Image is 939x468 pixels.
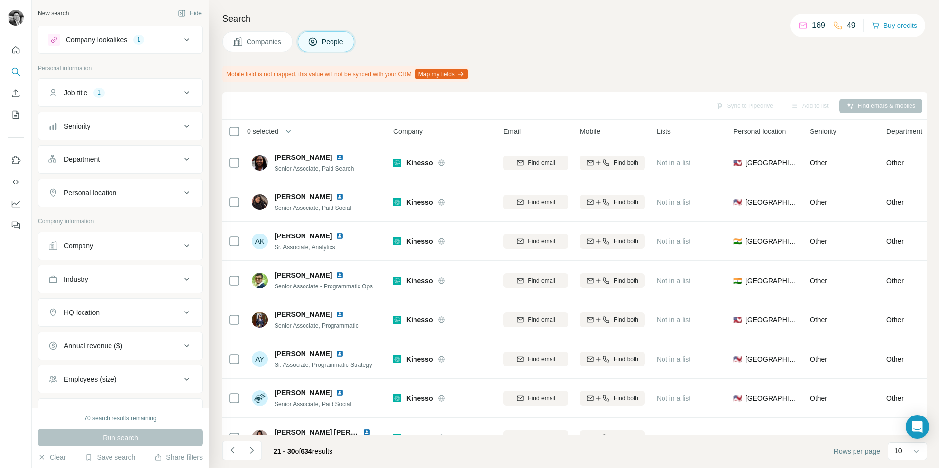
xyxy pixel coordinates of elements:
img: LinkedIn logo [336,350,344,358]
img: Avatar [252,430,268,445]
h4: Search [222,12,927,26]
span: Seniority [810,127,836,136]
span: Other [810,198,827,206]
button: Navigate to next page [242,441,262,460]
span: Not in a list [657,237,690,245]
button: Find email [503,195,568,209]
img: LinkedIn logo [336,311,344,318]
span: Companies [247,37,282,47]
img: LinkedIn logo [336,271,344,279]
img: Avatar [8,10,24,26]
span: Find email [528,394,555,403]
p: 49 [847,20,856,31]
button: Hide [171,6,209,21]
div: Mobile field is not mapped, this value will not be synced with your CRM [222,66,469,82]
span: [GEOGRAPHIC_DATA] [746,393,798,403]
span: Kinesso [406,158,433,168]
span: 0 selected [247,127,278,136]
span: Other [810,355,827,363]
span: Not in a list [657,434,690,442]
div: New search [38,9,69,18]
img: Avatar [252,312,268,328]
span: Other [886,354,904,364]
span: Find both [614,237,638,246]
img: LinkedIn logo [336,389,344,397]
img: Avatar [252,273,268,288]
span: Department [886,127,922,136]
button: Clear [38,452,66,462]
span: 🇺🇸 [733,354,742,364]
button: Find both [580,430,645,445]
button: Find email [503,312,568,327]
span: Find email [528,198,555,207]
span: Other [810,434,827,442]
button: Employees (size) [38,367,202,391]
button: Find both [580,234,645,249]
img: Logo of Kinesso [393,355,401,363]
img: Logo of Kinesso [393,277,401,285]
div: AY [252,351,268,367]
p: Company information [38,217,203,226]
span: Other [886,197,904,207]
span: Find both [614,198,638,207]
div: Job title [64,88,87,98]
div: Annual revenue ($) [64,341,122,351]
span: Senior Associate, Paid Social [275,205,351,211]
div: Open Intercom Messenger [906,415,929,439]
span: Find email [528,355,555,364]
button: Department [38,148,202,171]
span: Senior Associate - Programmatic Ops [275,283,373,290]
span: Find both [614,276,638,285]
span: Find email [528,276,555,285]
button: Find email [503,430,568,445]
span: [PERSON_NAME] [275,388,332,398]
img: Avatar [252,155,268,171]
div: Department [64,155,100,164]
span: 🇺🇸 [733,315,742,325]
span: [GEOGRAPHIC_DATA] [746,354,798,364]
div: HQ location [64,308,100,317]
div: 1 [93,88,105,97]
button: Navigate to previous page [222,441,242,460]
button: Quick start [8,41,24,59]
span: Other [810,159,827,167]
button: Dashboard [8,195,24,212]
span: Not in a list [657,159,690,167]
button: Find both [580,156,645,170]
button: Industry [38,267,202,291]
img: Logo of Kinesso [393,237,401,245]
span: Senior Associate, Programmatic [275,322,359,329]
button: Personal location [38,181,202,205]
span: Other [886,236,904,246]
img: Logo of Kinesso [393,198,401,206]
span: Senior Associate, Paid Social [275,401,351,408]
div: Company [64,241,93,251]
img: LinkedIn logo [336,193,344,201]
button: Seniority [38,114,202,138]
span: Find both [614,355,638,364]
span: Rows per page [834,446,880,456]
span: Kinesso [406,393,433,403]
img: LinkedIn logo [336,154,344,161]
span: Kinesso [406,236,433,246]
button: Enrich CSV [8,84,24,102]
img: Logo of Kinesso [393,316,401,324]
span: [PERSON_NAME] [PERSON_NAME] [275,428,392,436]
button: Buy credits [872,19,917,32]
span: Find both [614,315,638,324]
button: Map my fields [415,69,468,79]
span: Senior Associate, Paid Search [275,165,354,172]
span: Find email [528,237,555,246]
span: Other [886,158,904,168]
img: Logo of Kinesso [393,394,401,402]
span: Sr. Associate, Programmatic Strategy [275,362,372,368]
span: Find email [528,158,555,167]
button: My lists [8,106,24,124]
div: Personal location [64,188,116,198]
button: Find email [503,234,568,249]
div: Industry [64,274,88,284]
span: [GEOGRAPHIC_DATA] [746,197,798,207]
p: 169 [812,20,825,31]
span: 🇮🇳 [733,236,742,246]
span: Personal location [733,127,786,136]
